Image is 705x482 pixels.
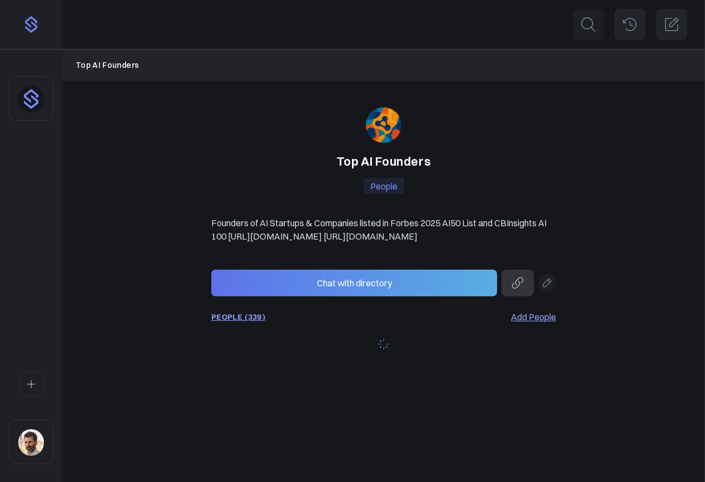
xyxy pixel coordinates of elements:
nav: Breadcrumb [76,59,692,71]
img: 6gff4iocxuy891buyeergockefh7 [366,107,401,143]
img: purple-logo-18f04229334c5639164ff563510a1dba46e1211543e89c7069427642f6c28bac.png [22,16,40,33]
img: sqr4epb0z8e5jm577i6jxqftq3ng [18,429,44,456]
a: PEOPLE (339) [211,312,265,321]
a: Add People [511,310,556,324]
a: Top AI Founders [76,59,139,71]
img: dhnou9yomun9587rl8johsq6w6vr [18,86,44,112]
p: People [364,178,404,194]
h1: Top AI Founders [211,152,556,171]
p: Founders of AI Startups & Companies listed in Forbes 2025 AI50 List and CBInsights AI 100 [URL][D... [211,216,556,243]
button: Chat with directory [211,270,497,296]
